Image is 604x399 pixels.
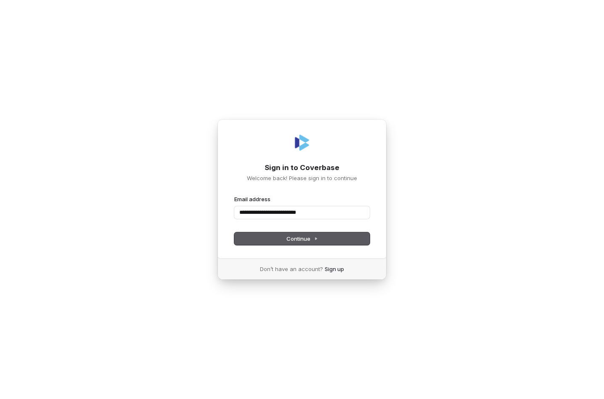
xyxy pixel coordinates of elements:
[234,195,270,203] label: Email address
[292,133,312,153] img: Coverbase
[260,265,323,273] span: Don’t have an account?
[234,232,370,245] button: Continue
[325,265,344,273] a: Sign up
[234,174,370,182] p: Welcome back! Please sign in to continue
[286,235,318,242] span: Continue
[234,163,370,173] h1: Sign in to Coverbase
